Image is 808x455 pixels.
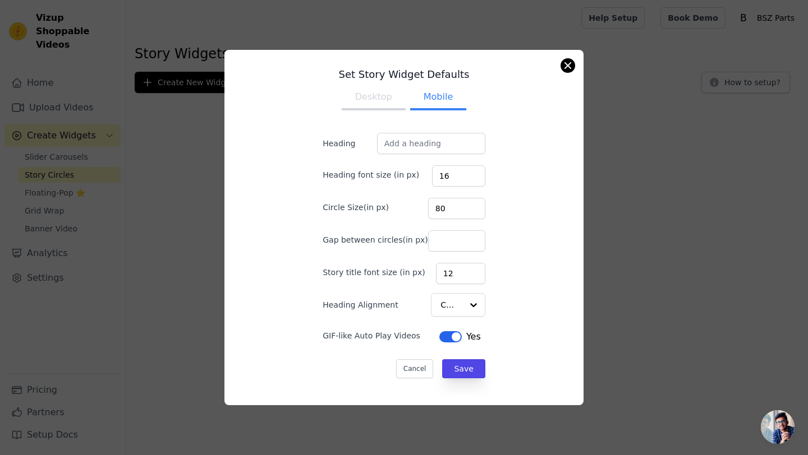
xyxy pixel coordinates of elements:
button: Desktop [342,86,406,110]
label: Heading [323,138,377,149]
label: Circle Size(in px) [323,202,389,213]
a: Chat öffnen [761,410,795,444]
h3: Set Story Widget Defaults [305,68,503,81]
label: GIF-like Auto Play Videos [323,330,420,341]
button: Mobile [410,86,466,110]
label: Story title font size (in px) [323,267,425,278]
span: Yes [466,330,481,343]
input: Add a heading [377,133,485,154]
label: Gap between circles(in px) [323,234,428,245]
label: Heading font size (in px) [323,169,419,180]
button: Cancel [396,359,434,378]
button: Close modal [561,59,575,72]
button: Save [442,359,485,378]
label: Heading Alignment [323,299,400,310]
